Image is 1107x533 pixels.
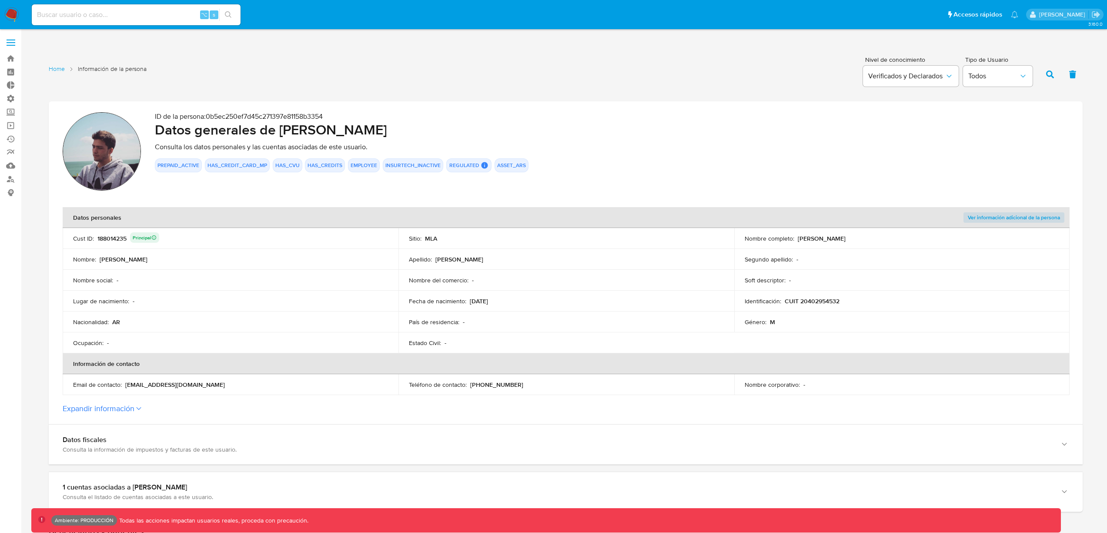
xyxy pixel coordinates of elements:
span: Accesos rápidos [953,10,1002,19]
span: Información de la persona [78,65,147,73]
span: Nivel de conocimiento [865,57,958,63]
span: s [213,10,215,19]
span: Verificados y Declarados [868,72,945,80]
span: ⌥ [201,10,207,19]
a: Home [49,65,65,73]
a: Salir [1091,10,1100,19]
p: Ambiente: PRODUCCIÓN [55,519,114,522]
button: Verificados y Declarados [863,66,959,87]
p: joaquin.dolcemascolo@mercadolibre.com [1039,10,1088,19]
p: Todas las acciones impactan usuarios reales, proceda con precaución. [117,516,308,525]
button: search-icon [219,9,237,21]
a: Notificaciones [1011,11,1018,18]
span: Tipo de Usuario [965,57,1035,63]
input: Buscar usuario o caso... [32,9,241,20]
nav: List of pages [49,61,147,86]
button: Todos [963,66,1033,87]
span: Todos [968,72,1019,80]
